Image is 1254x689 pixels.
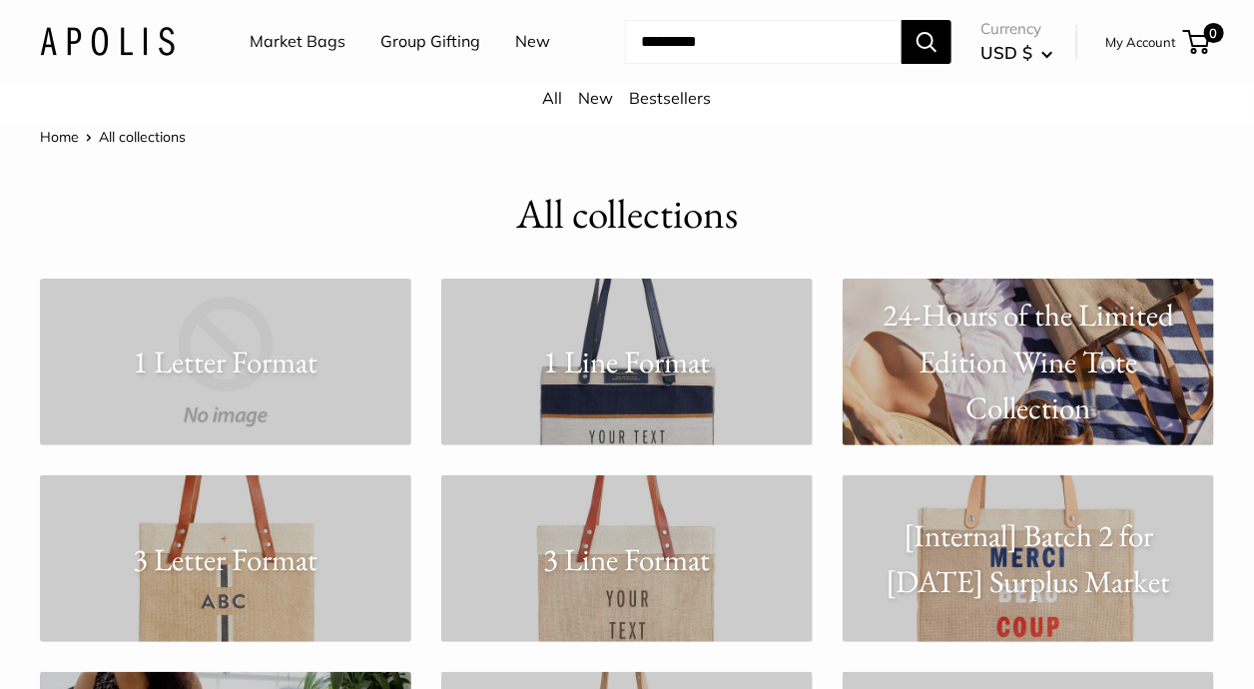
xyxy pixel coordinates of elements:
[630,88,712,108] a: Bestsellers
[40,124,186,150] nav: Breadcrumb
[441,279,813,445] a: 1 Line Format
[250,27,345,57] a: Market Bags
[980,37,1053,69] button: USD $
[40,339,411,385] p: 1 Letter Format
[40,279,411,445] a: 1 Letter Format
[516,185,738,244] h1: All collections
[1105,30,1176,54] a: My Account
[843,293,1214,432] p: 24-Hours of the Limited Edition Wine Tote Collection
[902,20,951,64] button: Search
[543,88,563,108] a: All
[980,42,1032,63] span: USD $
[980,15,1053,43] span: Currency
[441,339,813,385] p: 1 Line Format
[843,512,1214,605] p: [Internal] Batch 2 for [DATE] Surplus Market
[40,535,411,582] p: 3 Letter Format
[40,128,79,146] a: Home
[625,20,902,64] input: Search...
[1204,23,1224,43] span: 0
[1185,30,1210,54] a: 0
[380,27,480,57] a: Group Gifting
[515,27,550,57] a: New
[843,279,1214,445] a: 24-Hours of the Limited Edition Wine Tote Collection
[441,535,813,582] p: 3 Line Format
[441,475,813,642] a: 3 Line Format
[843,475,1214,642] a: [Internal] Batch 2 for [DATE] Surplus Market
[40,27,175,56] img: Apolis
[40,475,411,642] a: 3 Letter Format
[99,128,186,146] span: All collections
[579,88,614,108] a: New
